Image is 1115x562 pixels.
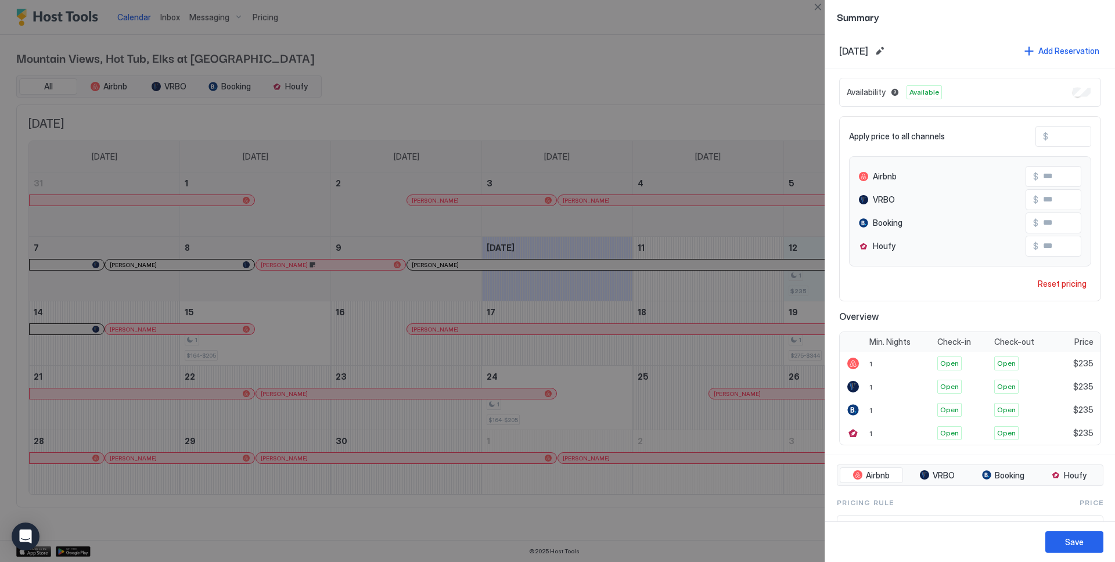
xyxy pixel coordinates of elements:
[1033,218,1038,228] span: $
[837,464,1103,487] div: tab-group
[997,381,1016,392] span: Open
[997,428,1016,438] span: Open
[905,467,969,484] button: VRBO
[873,171,897,182] span: Airbnb
[837,9,1103,24] span: Summary
[1045,531,1103,553] button: Save
[869,429,872,438] span: 1
[933,470,955,481] span: VRBO
[972,467,1035,484] button: Booking
[1065,536,1084,548] div: Save
[1064,470,1087,481] span: Houfy
[1038,278,1087,290] div: Reset pricing
[1033,241,1038,251] span: $
[873,44,887,58] button: Edit date range
[866,470,890,481] span: Airbnb
[869,337,911,347] span: Min. Nights
[869,383,872,391] span: 1
[869,359,872,368] span: 1
[1023,43,1101,59] button: Add Reservation
[997,358,1016,369] span: Open
[940,428,959,438] span: Open
[940,405,959,415] span: Open
[1073,381,1094,392] span: $235
[1033,194,1038,205] span: $
[840,467,903,484] button: Airbnb
[12,523,39,550] div: Open Intercom Messenger
[888,85,902,99] button: Blocked dates override all pricing rules and remain unavailable until manually unblocked
[1074,337,1094,347] span: Price
[1073,405,1094,415] span: $235
[873,241,895,251] span: Houfy
[1073,358,1094,369] span: $235
[837,498,894,508] span: Pricing Rule
[847,87,886,98] span: Availability
[997,405,1016,415] span: Open
[839,45,868,57] span: [DATE]
[869,406,872,415] span: 1
[873,218,902,228] span: Booking
[940,358,959,369] span: Open
[937,337,971,347] span: Check-in
[995,470,1024,481] span: Booking
[873,194,895,205] span: VRBO
[1033,171,1038,182] span: $
[1033,276,1091,291] button: Reset pricing
[1043,131,1048,142] span: $
[1080,498,1103,508] span: Price
[849,131,945,142] span: Apply price to all channels
[1038,45,1099,57] div: Add Reservation
[994,337,1034,347] span: Check-out
[839,311,1101,322] span: Overview
[1037,467,1100,484] button: Houfy
[940,381,959,392] span: Open
[1073,428,1094,438] span: $235
[909,87,939,98] span: Available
